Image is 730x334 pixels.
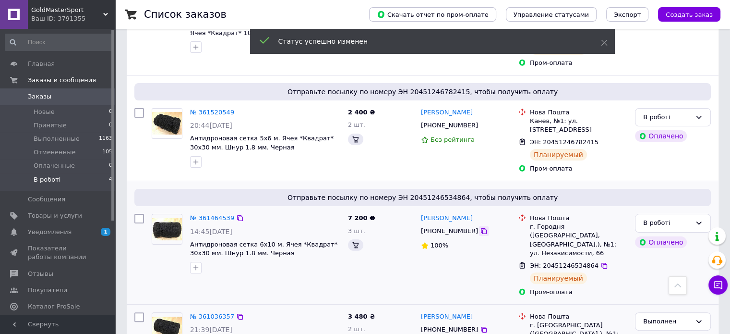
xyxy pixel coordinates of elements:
a: [PERSON_NAME] [421,214,473,223]
span: Заказы [28,92,51,101]
a: Создать заказ [648,11,720,18]
span: 4 [109,175,112,184]
span: Показатели работы компании [28,244,89,261]
a: Антидроновая сетка 5х6 м. Ячея *Квадрат* 30х30 мм. Шнур 1.8 мм. Черная [190,135,334,151]
span: Покупатели [28,286,67,295]
span: GoldMasterSport [31,6,103,14]
span: Отмененные [34,148,75,157]
span: Создать заказ [666,11,713,18]
span: Отправьте посылку по номеру ЭН 20451246534864, чтобы получить оплату [138,193,707,202]
span: 14:45[DATE] [190,228,232,235]
span: 3 шт. [348,227,365,235]
button: Чат с покупателем [708,275,728,295]
span: Главная [28,60,55,68]
div: Ваш ID: 3791355 [31,14,115,23]
div: Пром-оплата [530,164,627,173]
button: Создать заказ [658,7,720,22]
div: Планируемый [530,149,587,161]
button: Экспорт [606,7,648,22]
div: [PHONE_NUMBER] [419,119,480,132]
div: г. Городня ([GEOGRAPHIC_DATA], [GEOGRAPHIC_DATA].), №1: ул. Независимости, 66 [530,223,627,258]
div: Пром-оплата [530,288,627,297]
span: Принятые [34,121,67,130]
span: 7 200 ₴ [348,214,375,222]
a: № 361036357 [190,313,234,320]
a: Фото товару [152,108,182,139]
div: Нова Пошта [530,214,627,223]
span: Товары и услуги [28,211,82,220]
div: Планируемый [530,272,587,284]
img: Фото товару [152,218,182,241]
img: Фото товару [152,112,182,135]
span: 2 шт. [348,121,365,128]
span: 0 [109,121,112,130]
span: Сообщения [28,195,65,204]
div: Оплачено [635,130,687,142]
h1: Список заказов [144,9,227,20]
span: 21:39[DATE] [190,326,232,334]
span: Новые [34,108,55,116]
span: 3 480 ₴ [348,313,375,320]
div: В роботі [643,218,691,228]
span: 0 [109,161,112,170]
span: 0 [109,108,112,116]
span: Уведомления [28,228,72,236]
span: Скачать отчет по пром-оплате [377,10,489,19]
a: [PERSON_NAME] [421,108,473,117]
span: Оплаченные [34,161,75,170]
span: Выполненные [34,135,80,143]
button: Управление статусами [506,7,597,22]
span: Управление статусами [514,11,589,18]
div: Пром-оплата [530,59,627,67]
span: 20:44[DATE] [190,122,232,129]
span: 1 [101,228,110,236]
span: 100% [431,242,448,249]
a: Основа для маскировочной сетки 6х6 м. Ячея *Квадрат* 100х100 мм. Шнур 1.8 мм. Черная [190,20,330,45]
span: Каталог ProSale [28,302,80,311]
span: В роботі [34,175,60,184]
span: Без рейтинга [431,136,475,143]
div: Оплачено [635,236,687,248]
button: Скачать отчет по пром-оплате [369,7,496,22]
div: Канев, №1: ул. [STREET_ADDRESS] [530,117,627,134]
div: Статус успешно изменен [278,37,577,46]
div: [PHONE_NUMBER] [419,225,480,237]
a: [PERSON_NAME] [421,312,473,322]
a: Фото товару [152,214,182,245]
span: 1163 [99,135,112,143]
span: Отправьте посылку по номеру ЭН 20451246782415, чтобы получить оплату [138,87,707,97]
a: № 361464539 [190,214,234,222]
input: Поиск [5,34,113,51]
span: Экспорт [614,11,641,18]
div: Нова Пошта [530,312,627,321]
span: ЭН: 20451246782415 [530,138,598,146]
span: 2 400 ₴ [348,109,375,116]
span: Заказы и сообщения [28,76,96,85]
span: ЭН: 20451246534864 [530,262,598,269]
a: № 361520549 [190,109,234,116]
span: 2 шт. [348,325,365,333]
div: Нова Пошта [530,108,627,117]
span: 105 [102,148,112,157]
span: Отзывы [28,270,53,278]
div: В роботі [643,112,691,123]
a: Антидроновая сетка 6х10 м. Ячея *Квадрат* 30х30 мм. Шнур 1.8 мм. Черная [190,241,337,257]
div: Выполнен [643,317,691,327]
